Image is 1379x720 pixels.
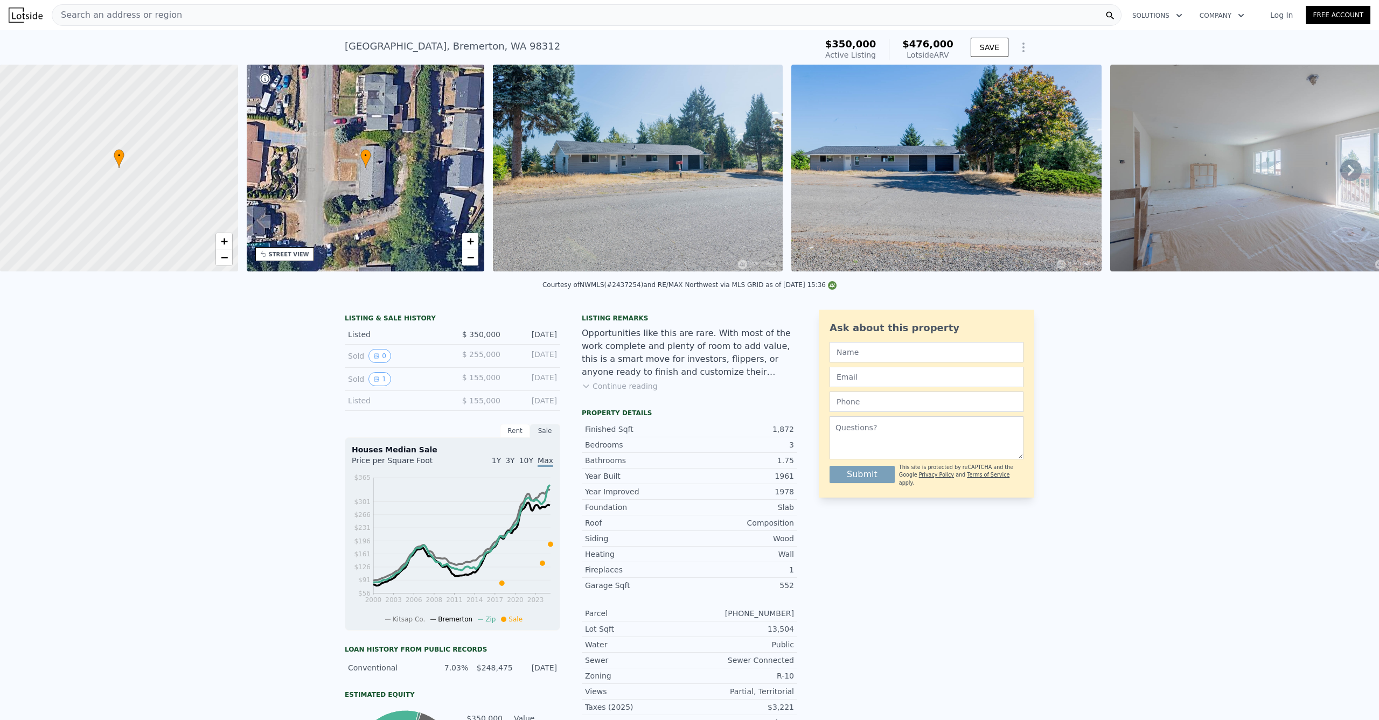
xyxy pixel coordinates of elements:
div: Opportunities like this are rare. With most of the work complete and plenty of room to add value,... [582,327,797,379]
button: View historical data [368,349,391,363]
div: Sale [530,424,560,438]
span: • [114,151,124,160]
div: Taxes (2025) [585,702,689,712]
button: Show Options [1013,37,1034,58]
tspan: $301 [354,498,371,506]
div: Bedrooms [585,439,689,450]
span: Sale [509,616,523,623]
div: Siding [585,533,689,544]
div: Sold [348,349,444,363]
span: $ 155,000 [462,396,500,405]
span: $ 255,000 [462,350,500,359]
div: Loan history from public records [345,645,560,654]
div: $248,475 [475,662,512,673]
tspan: $266 [354,511,371,519]
div: 13,504 [689,624,794,634]
div: R-10 [689,670,794,681]
div: Bathrooms [585,455,689,466]
a: Log In [1257,10,1306,20]
div: Year Improved [585,486,689,497]
div: Wall [689,549,794,560]
span: − [220,250,227,264]
span: + [467,234,474,248]
tspan: $126 [354,563,371,571]
div: This site is protected by reCAPTCHA and the Google and apply. [899,464,1023,487]
input: Phone [830,392,1023,412]
tspan: 2011 [446,596,463,604]
div: [DATE] [509,372,557,386]
div: Views [585,686,689,697]
tspan: 2020 [507,596,524,604]
tspan: 2023 [527,596,544,604]
tspan: 2003 [385,596,402,604]
span: 10Y [519,456,533,465]
div: Courtesy of NWMLS (#2437254) and RE/MAX Northwest via MLS GRID as of [DATE] 15:36 [542,281,837,289]
tspan: 2008 [426,596,443,604]
div: [PHONE_NUMBER] [689,608,794,619]
span: + [220,234,227,248]
div: Wood [689,533,794,544]
div: Lotside ARV [902,50,953,60]
div: • [360,149,371,168]
a: Terms of Service [967,472,1009,478]
div: Property details [582,409,797,417]
a: Zoom in [216,233,232,249]
div: Ask about this property [830,320,1023,335]
img: Sale: 169769343 Parcel: 102111246 [791,65,1102,271]
img: Lotside [9,8,43,23]
span: Active Listing [825,51,876,59]
div: $3,221 [689,702,794,712]
span: $ 155,000 [462,373,500,382]
div: [DATE] [509,329,557,340]
div: Estimated Equity [345,690,560,699]
span: Max [538,456,553,467]
div: Sold [348,372,444,386]
div: [DATE] [509,349,557,363]
div: Water [585,639,689,650]
span: $476,000 [902,38,953,50]
div: Listed [348,395,444,406]
tspan: 2000 [365,596,382,604]
button: SAVE [971,38,1008,57]
div: Composition [689,518,794,528]
a: Zoom out [462,249,478,265]
div: STREET VIEW [269,250,309,258]
button: Continue reading [582,381,658,392]
span: $ 350,000 [462,330,500,339]
div: Houses Median Sale [352,444,553,455]
button: View historical data [368,372,391,386]
div: 1,872 [689,424,794,435]
button: Company [1191,6,1253,25]
tspan: $196 [354,537,371,545]
span: 3Y [505,456,514,465]
span: Kitsap Co. [393,616,425,623]
tspan: 2014 [466,596,483,604]
tspan: $365 [354,474,371,481]
img: NWMLS Logo [828,281,837,290]
input: Email [830,367,1023,387]
div: LISTING & SALE HISTORY [345,314,560,325]
a: Privacy Policy [919,472,954,478]
tspan: 2006 [406,596,422,604]
div: Listing remarks [582,314,797,323]
a: Free Account [1306,6,1370,24]
div: Fireplaces [585,564,689,575]
div: Parcel [585,608,689,619]
div: Garage Sqft [585,580,689,591]
div: Sewer [585,655,689,666]
tspan: 2017 [487,596,504,604]
div: 1978 [689,486,794,497]
div: Roof [585,518,689,528]
tspan: $161 [354,550,371,558]
button: Solutions [1124,6,1191,25]
div: 552 [689,580,794,591]
div: Zoning [585,670,689,681]
div: Finished Sqft [585,424,689,435]
span: Search an address or region [52,9,182,22]
div: • [114,149,124,168]
div: Heating [585,549,689,560]
div: Partial, Territorial [689,686,794,697]
div: Foundation [585,502,689,513]
div: Price per Square Foot [352,455,452,472]
div: 1961 [689,471,794,481]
